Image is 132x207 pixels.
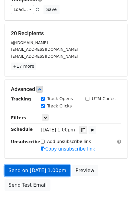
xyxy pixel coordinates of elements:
small: [EMAIL_ADDRESS][DOMAIN_NAME] [11,54,78,59]
a: Preview [72,165,98,176]
h5: 20 Recipients [11,30,121,37]
a: Send on [DATE] 1:00pm [5,165,70,176]
iframe: Chat Widget [102,178,132,207]
label: Track Opens [47,96,73,102]
button: Save [43,5,59,14]
a: Load... [11,5,34,14]
strong: Schedule [11,127,33,132]
a: Send Test Email [5,179,50,191]
strong: Filters [11,115,26,120]
strong: Unsubscribe [11,139,40,144]
small: [EMAIL_ADDRESS][DOMAIN_NAME] [11,47,78,52]
label: Track Clicks [47,103,72,109]
span: [DATE] 1:00pm [41,127,75,133]
a: Copy unsubscribe link [41,146,95,152]
h5: Advanced [11,86,121,93]
strong: Tracking [11,97,31,101]
a: +17 more [11,63,36,70]
small: i@[DOMAIN_NAME] [11,40,48,45]
label: Add unsubscribe link [47,138,91,145]
label: UTM Codes [92,96,115,102]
